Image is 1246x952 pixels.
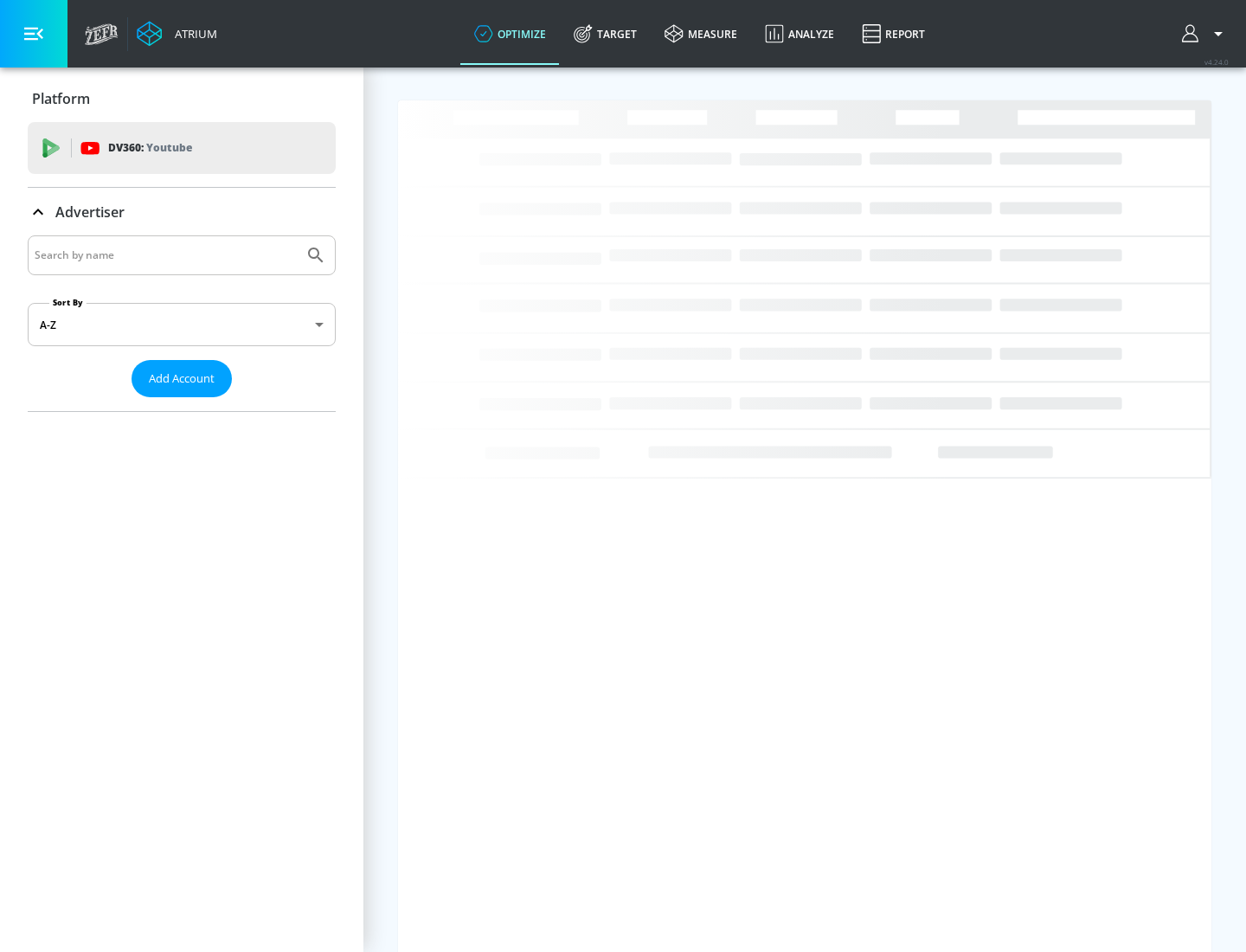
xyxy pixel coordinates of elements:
[55,203,125,222] p: Advertiser
[28,122,336,174] div: DV360: Youtube
[137,21,217,47] a: Atrium
[168,26,217,42] div: Atrium
[32,89,90,108] p: Platform
[35,244,297,267] input: Search by name
[146,138,192,157] p: Youtube
[28,397,336,411] nav: list of Advertiser
[28,188,336,236] div: Advertiser
[149,369,215,389] span: Add Account
[651,3,751,65] a: measure
[848,3,939,65] a: Report
[28,303,336,346] div: A-Z
[560,3,651,65] a: Target
[28,235,336,411] div: Advertiser
[132,360,232,397] button: Add Account
[460,3,560,65] a: optimize
[1204,57,1229,67] span: v 4.24.0
[108,138,192,158] p: DV360:
[28,74,336,123] div: Platform
[49,297,87,308] label: Sort By
[751,3,848,65] a: Analyze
